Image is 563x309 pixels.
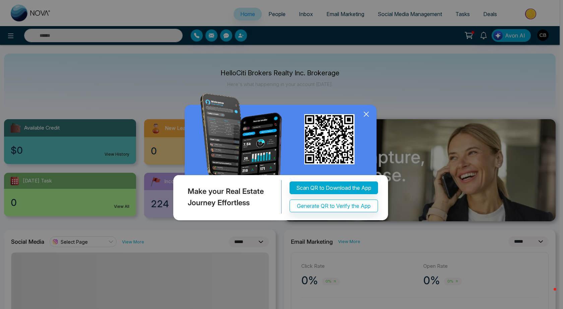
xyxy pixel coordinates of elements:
iframe: Intercom live chat [540,286,556,302]
button: Scan QR to Download the App [290,181,378,194]
img: QRModal [172,93,391,224]
img: qr_for_download_app.png [304,114,355,164]
div: Make your Real Estate Journey Effortless [172,180,281,214]
button: Generate QR to Verify the App [290,200,378,212]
